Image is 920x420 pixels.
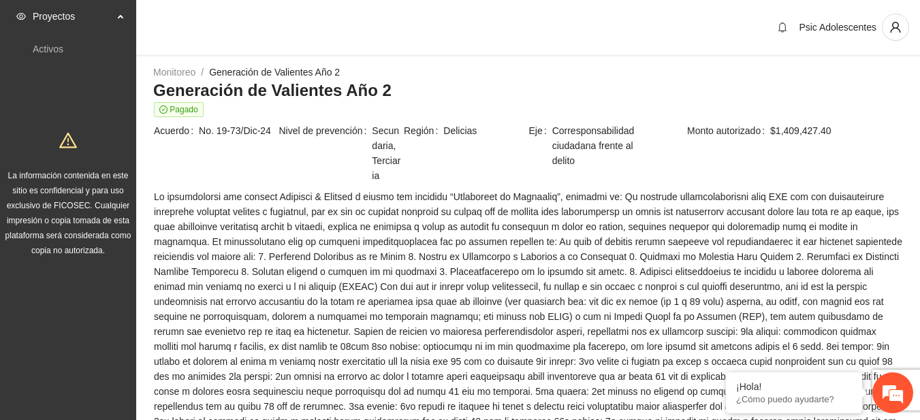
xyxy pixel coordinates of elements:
span: Pagado [154,102,204,117]
a: Generación de Valientes Año 2 [209,67,340,78]
p: ¿Cómo puedo ayudarte? [736,394,852,404]
span: Delicias [443,123,527,138]
h3: Generación de Valientes Año 2 [153,80,903,101]
span: Psic Adolescentes [799,22,876,33]
span: Proyectos [33,3,113,30]
div: ¡Hola! [736,381,852,392]
button: user [882,14,909,41]
span: bell [772,22,793,33]
span: Eje [529,123,552,168]
span: La información contenida en este sitio es confidencial y para uso exclusivo de FICOSEC. Cualquier... [5,171,131,255]
button: bell [772,16,793,38]
span: Monto autorizado [687,123,770,138]
span: Corresponsabilidad ciudadana frente al delito [552,123,652,168]
a: Monitoreo [153,67,195,78]
span: Nivel de prevención [279,123,372,183]
span: Región [404,123,443,138]
span: No. 19-73/Dic-24 [199,123,277,138]
span: Secundaria, Terciaria [372,123,402,183]
span: / [201,67,204,78]
span: Acuerdo [154,123,199,138]
span: warning [59,131,77,149]
span: $1,409,427.40 [770,123,902,138]
span: check-circle [159,106,168,114]
span: eye [16,12,26,21]
span: user [883,21,908,33]
a: Activos [33,44,63,54]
